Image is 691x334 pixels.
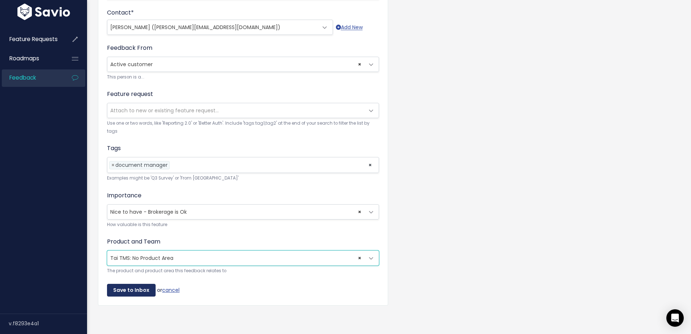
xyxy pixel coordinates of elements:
[107,250,379,266] span: Tai TMS: No Product Area
[107,90,153,98] label: Feature request
[107,144,121,153] label: Tags
[107,205,364,219] span: Nice to have - Brokerage is Ok
[107,20,333,35] span: Kristi Kowalski (kristi@shipag.com)
[336,23,363,32] a: Add New
[162,286,180,293] a: cancel
[107,57,379,72] span: Active customer
[107,251,364,265] span: Tai TMS: No Product Area
[358,205,361,219] span: ×
[16,4,72,20] img: logo-white.9d6f32f41409.svg
[666,309,684,327] div: Open Intercom Messenger
[107,8,134,17] label: Contact
[9,314,87,333] div: v.f8293e4a1
[110,107,219,114] span: Attach to new or existing feature request...
[107,191,141,200] label: Importance
[110,24,280,31] span: [PERSON_NAME] ([PERSON_NAME][EMAIL_ADDRESS][DOMAIN_NAME])
[107,204,379,220] span: Nice to have - Brokerage is Ok
[358,251,361,265] span: ×
[111,161,115,169] span: ×
[2,31,60,48] a: Feature Requests
[107,73,379,81] small: This person is a...
[368,157,372,173] span: ×
[107,120,379,135] small: Use one or two words, like 'Reporting 2.0' or 'Better Auth'. Include 'tags:tag1,tag2' at the end ...
[115,161,168,169] span: document manager
[107,57,364,72] span: Active customer
[109,161,170,169] li: document manager
[9,35,58,43] span: Feature Requests
[107,44,152,52] label: Feedback From
[2,50,60,67] a: Roadmaps
[107,237,160,246] label: Product and Team
[2,69,60,86] a: Feedback
[9,74,36,81] span: Feedback
[107,221,379,229] small: How valuable is this feature
[107,20,318,35] span: Kristi Kowalski (kristi@shipag.com)
[358,57,361,72] span: ×
[107,174,379,182] small: Examples might be 'Q3 Survey' or 'From [GEOGRAPHIC_DATA]'
[9,55,39,62] span: Roadmaps
[107,267,379,275] small: The product and product area this feedback relates to
[107,284,156,297] input: Save to Inbox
